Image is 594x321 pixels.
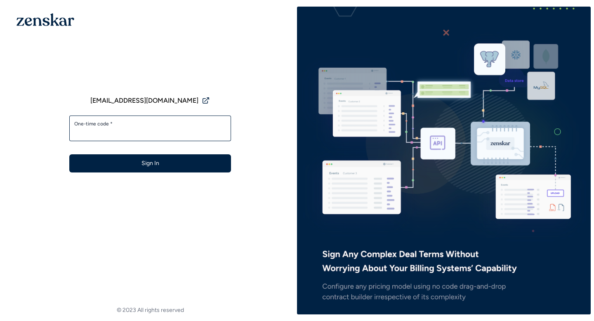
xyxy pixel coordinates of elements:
label: One-time code * [74,120,226,127]
img: 1OGAJ2xQqyY4LXKgY66KYq0eOWRCkrZdAb3gUhuVAqdWPZE9SRJmCz+oDMSn4zDLXe31Ii730ItAGKgCKgCCgCikA4Av8PJUP... [16,13,74,26]
span: [EMAIL_ADDRESS][DOMAIN_NAME] [90,96,198,106]
footer: © 2023 All rights reserved [3,306,297,314]
button: Sign In [69,154,231,172]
